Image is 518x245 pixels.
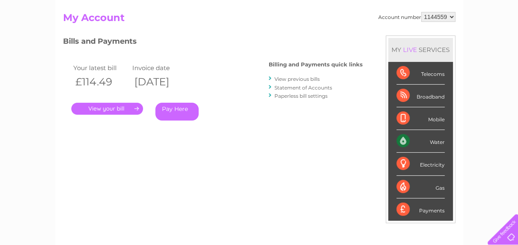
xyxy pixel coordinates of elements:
[130,73,190,90] th: [DATE]
[65,5,454,40] div: Clear Business is a trading name of Verastar Limited (registered in [GEOGRAPHIC_DATA] No. 3667643...
[394,35,412,41] a: Energy
[274,76,320,82] a: View previous bills
[417,35,441,41] a: Telecoms
[274,93,328,99] a: Paperless bill settings
[378,12,455,22] div: Account number
[155,103,199,120] a: Pay Here
[396,107,445,130] div: Mobile
[396,62,445,85] div: Telecoms
[396,85,445,107] div: Broadband
[71,62,131,73] td: Your latest bill
[396,198,445,221] div: Payments
[373,35,389,41] a: Water
[396,176,445,198] div: Gas
[396,153,445,175] div: Electricity
[63,35,363,50] h3: Bills and Payments
[269,61,363,68] h4: Billing and Payments quick links
[463,35,483,41] a: Contact
[18,21,60,47] img: logo.png
[363,4,420,14] a: 0333 014 3131
[491,35,510,41] a: Log out
[71,73,131,90] th: £114.49
[401,46,419,54] div: LIVE
[130,62,190,73] td: Invoice date
[63,12,455,28] h2: My Account
[71,103,143,115] a: .
[274,85,332,91] a: Statement of Accounts
[446,35,458,41] a: Blog
[396,130,445,153] div: Water
[388,38,453,61] div: MY SERVICES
